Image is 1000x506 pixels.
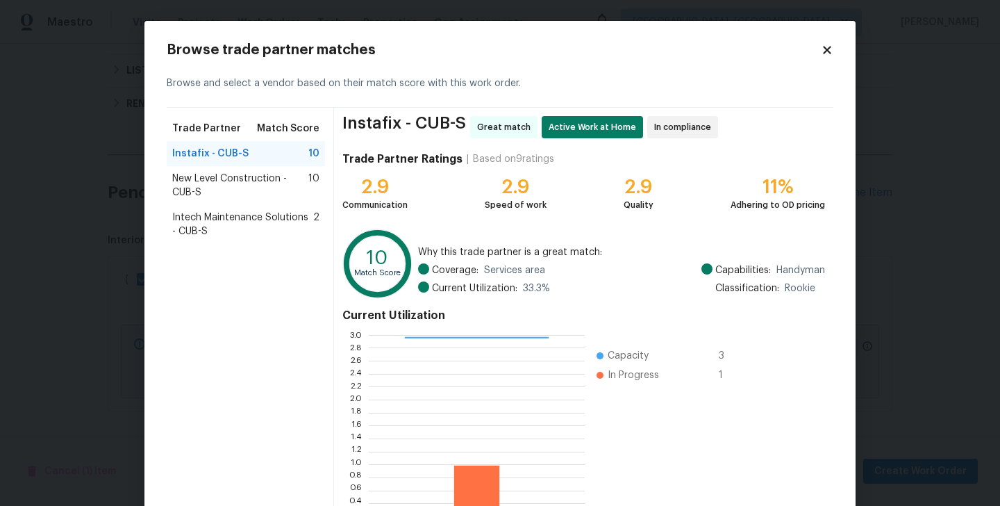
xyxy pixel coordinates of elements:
span: Trade Partner [172,122,241,136]
span: 10 [308,172,319,199]
text: 1.8 [351,409,362,417]
text: Match Score [354,269,401,277]
text: 2.8 [349,343,362,352]
span: 10 [308,147,319,161]
text: 2.4 [349,370,362,378]
span: Active Work at Home [549,120,642,134]
text: 1.2 [351,448,362,456]
span: Handyman [776,263,825,277]
span: Instafix - CUB-S [172,147,249,161]
span: Match Score [257,122,319,136]
text: 1.4 [351,434,362,443]
span: 3 [719,349,741,363]
div: 2.9 [342,180,408,194]
h4: Current Utilization [342,309,825,323]
div: 2.9 [624,180,653,194]
text: 10 [367,248,388,268]
div: Browse and select a vendor based on their match score with this work order. [167,60,833,108]
span: Rookie [785,281,815,295]
div: Communication [342,198,408,212]
span: Capabilities: [715,263,771,277]
text: 2.2 [350,382,362,391]
div: Quality [624,198,653,212]
span: Classification: [715,281,779,295]
div: Based on 9 ratings [473,152,554,166]
span: New Level Construction - CUB-S [172,172,308,199]
div: | [462,152,473,166]
span: Why this trade partner is a great match: [418,245,825,259]
text: 1.6 [351,421,362,430]
span: In compliance [654,120,717,134]
text: 2.6 [350,357,362,365]
span: In Progress [608,368,659,382]
text: 3.0 [349,331,362,339]
text: 0.6 [349,487,362,495]
div: 11% [731,180,825,194]
h2: Browse trade partner matches [167,43,821,57]
span: 33.3 % [523,281,550,295]
div: Adhering to OD pricing [731,198,825,212]
h4: Trade Partner Ratings [342,152,462,166]
span: 1 [719,368,741,382]
span: Intech Maintenance Solutions - CUB-S [172,211,313,238]
div: 2.9 [485,180,547,194]
span: Great match [477,120,536,134]
span: 2 [313,211,319,238]
span: Services area [484,263,545,277]
span: Capacity [608,349,649,363]
div: Speed of work [485,198,547,212]
text: 0.8 [349,473,362,482]
span: Current Utilization: [432,281,517,295]
text: 2.0 [349,395,362,404]
span: Instafix - CUB-S [342,116,466,138]
span: Coverage: [432,263,478,277]
text: 1.0 [351,460,362,468]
